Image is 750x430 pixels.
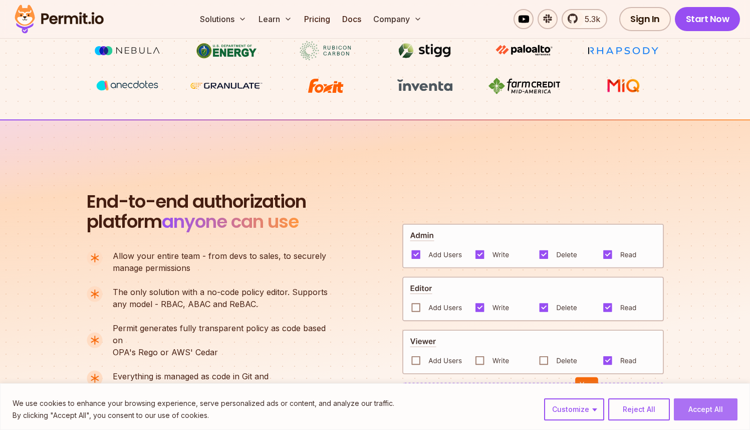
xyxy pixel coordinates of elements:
button: Accept All [674,398,737,420]
img: Rubicon [288,41,363,60]
button: Solutions [196,9,251,29]
a: Sign In [619,7,671,31]
p: any model - RBAC, ABAC and ReBAC. [113,286,328,310]
p: manage permissions [113,250,326,274]
img: Stigg [387,41,462,60]
span: End-to-end authorization [87,192,306,212]
p: By clicking "Accept All", you consent to our use of cookies. [13,409,394,421]
img: Rhapsody Health [586,41,661,60]
span: Everything is managed as code in Git and [113,370,269,382]
img: paloalto [486,41,562,59]
img: Granulate [189,76,264,95]
img: vega [90,76,165,95]
img: US department of energy [189,41,264,60]
img: MIQ [589,77,657,94]
button: Learn [255,9,296,29]
span: The only solution with a no-code policy editor. Supports [113,286,328,298]
a: Docs [338,9,365,29]
span: Allow your entire team - from devs to sales, to securely [113,250,326,262]
span: Permit generates fully transparent policy as code based on [113,322,336,346]
img: Nebula [90,41,165,60]
p: controlled with a simple API [113,370,269,394]
span: 5.3k [579,13,600,25]
p: OPA's Rego or AWS' Cedar [113,322,336,358]
img: Permit logo [10,2,108,36]
a: 5.3k [562,9,607,29]
img: Farm Credit [486,76,562,95]
a: Start Now [675,7,740,31]
button: Customize [544,398,604,420]
p: We use cookies to enhance your browsing experience, serve personalized ads or content, and analyz... [13,397,394,409]
button: Company [369,9,426,29]
button: Reject All [608,398,670,420]
img: Foxit [288,76,363,95]
a: Pricing [300,9,334,29]
span: anyone can use [162,209,299,234]
h2: platform [87,192,306,232]
img: inventa [387,76,462,94]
